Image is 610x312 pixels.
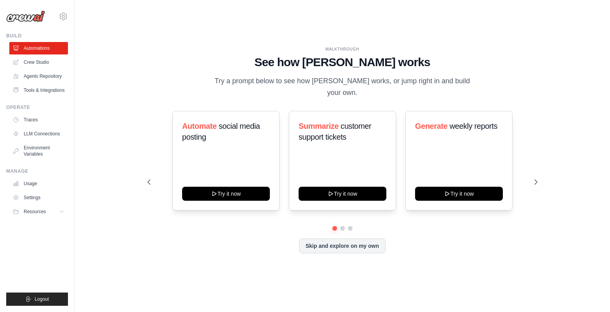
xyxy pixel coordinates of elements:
a: Tools & Integrations [9,84,68,96]
a: Agents Repository [9,70,68,82]
a: Environment Variables [9,142,68,160]
span: customer support tickets [299,122,371,141]
span: Generate [415,122,448,130]
button: Skip and explore on my own [299,238,386,253]
a: Crew Studio [9,56,68,68]
p: Try a prompt below to see how [PERSON_NAME] works, or jump right in and build your own. [212,75,473,98]
span: social media posting [182,122,260,141]
a: Automations [9,42,68,54]
div: WALKTHROUGH [148,46,537,52]
div: Manage [6,168,68,174]
span: Logout [35,296,49,302]
span: Resources [24,209,46,215]
button: Try it now [415,187,503,201]
a: LLM Connections [9,128,68,140]
span: Automate [182,122,217,130]
div: Operate [6,104,68,110]
button: Try it now [299,187,386,201]
button: Resources [9,205,68,218]
a: Settings [9,191,68,204]
button: Logout [6,293,68,306]
span: Summarize [299,122,339,130]
a: Usage [9,177,68,190]
a: Traces [9,114,68,126]
button: Try it now [182,187,270,201]
h1: See how [PERSON_NAME] works [148,55,537,69]
img: Logo [6,11,45,22]
span: weekly reports [449,122,497,130]
div: Build [6,33,68,39]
